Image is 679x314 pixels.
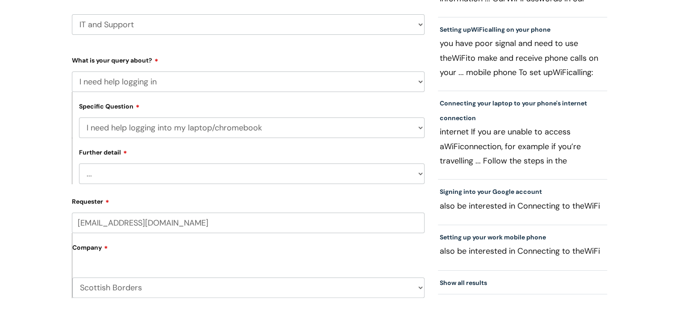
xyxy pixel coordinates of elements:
span: WiFi [471,25,484,33]
span: WiFi [452,53,467,63]
label: Further detail [79,147,127,156]
p: also be interested in Connecting to the [440,244,606,258]
p: also be interested in Connecting to the [440,199,606,213]
span: WiFi [553,67,568,78]
p: you have poor signal and need to use the to make and receive phone calls on your ... mobile phone... [440,36,606,79]
a: Setting up your work mobile phone [440,233,546,241]
label: Company [72,241,425,261]
p: internet If you are unable to access a connection, for example if you’re travelling ... Follow th... [440,125,606,167]
label: Specific Question [79,101,140,110]
a: Setting upWiFicalling on your phone [440,25,550,33]
a: Signing into your Google account [440,188,542,196]
label: Requester [72,195,425,205]
input: Email [72,213,425,233]
span: WiFi [584,201,600,211]
label: What is your query about? [72,54,425,64]
a: Connecting your laptop to your phone's internet connection [440,99,587,121]
span: WiFi [584,246,600,256]
a: Show all results [440,279,487,287]
span: WiFi [444,141,460,152]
